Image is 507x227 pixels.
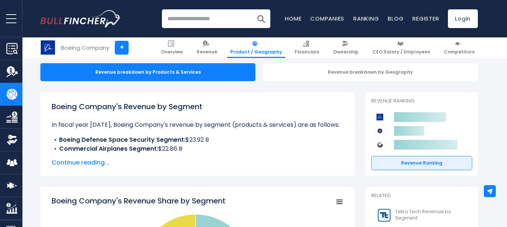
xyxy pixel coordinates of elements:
[161,49,183,55] span: Overview
[52,158,343,167] span: Continue reading...
[59,144,158,153] b: Commercial Airplanes Segment:
[115,41,129,55] a: +
[371,156,472,170] a: Revenue Ranking
[376,207,393,224] img: TTEK logo
[372,49,430,55] span: CEO Salary / Employees
[61,43,109,52] div: Boeing Company
[388,15,403,22] a: Blog
[375,126,385,136] img: GE Aerospace competitors logo
[295,49,319,55] span: Financials
[227,37,285,58] a: Product / Geography
[6,134,18,145] img: Ownership
[40,10,121,27] img: Bullfincher logo
[375,112,385,122] img: Boeing Company competitors logo
[40,10,121,27] a: Go to homepage
[197,49,217,55] span: Revenue
[52,120,343,129] p: In fiscal year [DATE], Boeing Company's revenue by segment (products & services) are as follows:
[59,135,185,144] b: Boeing Defense Space Security Segment:
[310,15,344,22] a: Companies
[412,15,439,22] a: Register
[52,101,343,112] h1: Boeing Company's Revenue by Segment
[230,49,282,55] span: Product / Geography
[41,40,55,55] img: BA logo
[440,37,478,58] a: Competitors
[371,98,472,104] p: Revenue Ranking
[52,135,343,144] li: $23.92 B
[369,37,433,58] a: CEO Salary / Employees
[371,193,472,199] p: Related
[333,49,359,55] span: Ownership
[353,15,379,22] a: Ranking
[371,205,472,226] a: Tetra Tech Revenue by Segment
[193,37,221,58] a: Revenue
[40,63,255,81] div: Revenue breakdown by Products & Services
[252,9,270,28] button: Search
[395,209,468,221] span: Tetra Tech Revenue by Segment
[330,37,362,58] a: Ownership
[52,144,343,153] li: $22.86 B
[158,37,186,58] a: Overview
[285,15,301,22] a: Home
[291,37,323,58] a: Financials
[52,196,225,206] tspan: Boeing Company's Revenue Share by Segment
[375,140,385,150] img: RTX Corporation competitors logo
[448,9,478,28] a: Login
[444,49,474,55] span: Competitors
[263,63,478,81] div: Revenue breakdown by Geography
